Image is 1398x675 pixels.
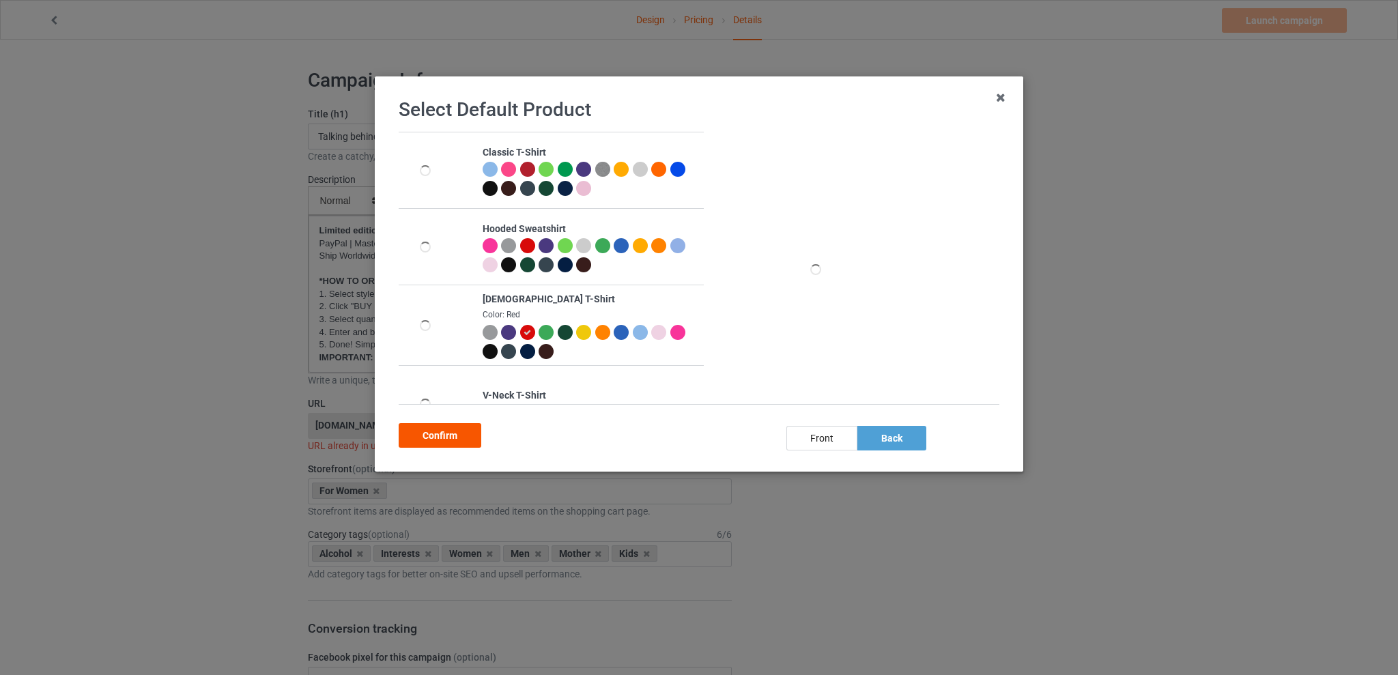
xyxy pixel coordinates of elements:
div: Classic T-Shirt [483,146,696,160]
div: front [786,426,857,450]
img: heather_texture.png [595,162,610,177]
div: Hooded Sweatshirt [483,222,696,236]
div: Confirm [399,423,481,448]
h1: Select Default Product [399,98,999,122]
div: back [857,426,926,450]
div: Color: Red [483,309,696,321]
div: [DEMOGRAPHIC_DATA] T-Shirt [483,293,696,306]
div: V-Neck T-Shirt [483,389,696,403]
